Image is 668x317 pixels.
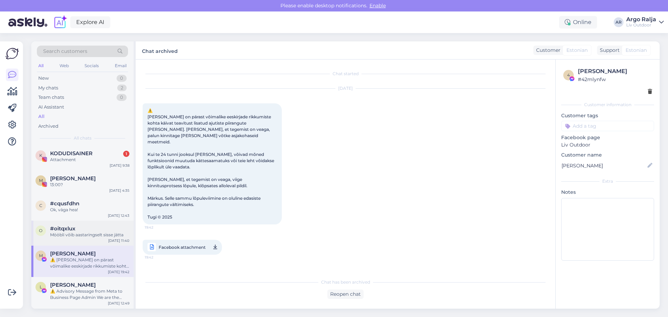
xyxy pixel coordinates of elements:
div: Extra [561,178,654,184]
div: Socials [83,61,100,70]
div: All [38,113,45,120]
div: Liv Outdoor [626,22,656,28]
span: 4 [567,72,570,78]
input: Add name [562,162,646,169]
div: [DATE] 12:49 [108,301,129,306]
div: Attachment [50,157,129,163]
div: [DATE] 19:42 [108,269,129,275]
span: K [39,153,42,158]
div: [DATE] [143,85,548,92]
span: 19:42 [145,253,171,262]
span: L [40,284,42,290]
p: Customer tags [561,112,654,119]
p: Notes [561,189,654,196]
div: 1 [123,151,129,157]
div: New [38,75,49,82]
p: Liv Outdoor [561,141,654,149]
div: Team chats [38,94,64,101]
div: 0 [117,94,127,101]
span: o [39,228,42,233]
div: ⚠️ Advisory Message from Meta to Business Page Admin We are the Meta Community Care Division. Fol... [50,288,129,301]
span: M [39,178,43,183]
div: All [37,61,45,70]
p: Customer name [561,151,654,159]
div: Chat started [143,71,548,77]
div: Online [559,16,597,29]
div: # 42mlynfw [578,76,652,83]
span: ⚠️ [PERSON_NAME] on pärast võimalike eeskirjade rikkumiste kohta käivat teavitust lisatud ajutist... [148,108,275,220]
div: Support [597,47,620,54]
div: Ok, väga hea! [50,207,129,213]
span: Chat has been archived [321,279,370,285]
span: M [39,253,43,258]
div: 0 [117,75,127,82]
div: Archived [38,123,58,130]
a: Argo RaljaLiv Outdoor [626,17,664,28]
span: 19:42 [145,225,171,230]
input: Add a tag [561,121,654,131]
div: Reopen chat [327,290,364,299]
span: Enable [367,2,388,9]
div: Email [113,61,128,70]
div: Customer [533,47,560,54]
div: Mööbli võib aastaringselt sisse jätta [50,232,129,238]
p: Facebook page [561,134,654,141]
div: Web [58,61,70,70]
a: Facebook attachment19:42 [143,240,222,255]
span: Maribel Lopez [50,175,96,182]
div: My chats [38,85,58,92]
img: explore-ai [53,15,67,30]
span: Search customers [43,48,87,55]
div: [DATE] 11:40 [108,238,129,243]
span: c [39,203,42,208]
span: #oitqxlux [50,225,75,232]
div: Argo Ralja [626,17,656,22]
img: Askly Logo [6,47,19,60]
label: Chat archived [142,46,178,55]
a: Explore AI [70,16,110,28]
div: AR [614,17,623,27]
div: ⚠️ [PERSON_NAME] on pärast võimalike eeskirjade rikkumiste kohta käivat teavitust lisatud ajutist... [50,257,129,269]
div: [PERSON_NAME] [578,67,652,76]
div: 13:00? [50,182,129,188]
span: #cqusfdhn [50,200,79,207]
span: KODUDISAINER [50,150,93,157]
span: Estonian [626,47,647,54]
span: Liz Armstrong [50,282,96,288]
div: 2 [117,85,127,92]
span: Estonian [566,47,588,54]
div: [DATE] 4:35 [109,188,129,193]
div: Customer information [561,102,654,108]
span: Facebook attachment [159,243,206,252]
span: Massimo Poggiali [50,251,96,257]
div: AI Assistant [38,104,64,111]
div: [DATE] 12:43 [108,213,129,218]
div: [DATE] 9:38 [110,163,129,168]
span: All chats [74,135,92,141]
